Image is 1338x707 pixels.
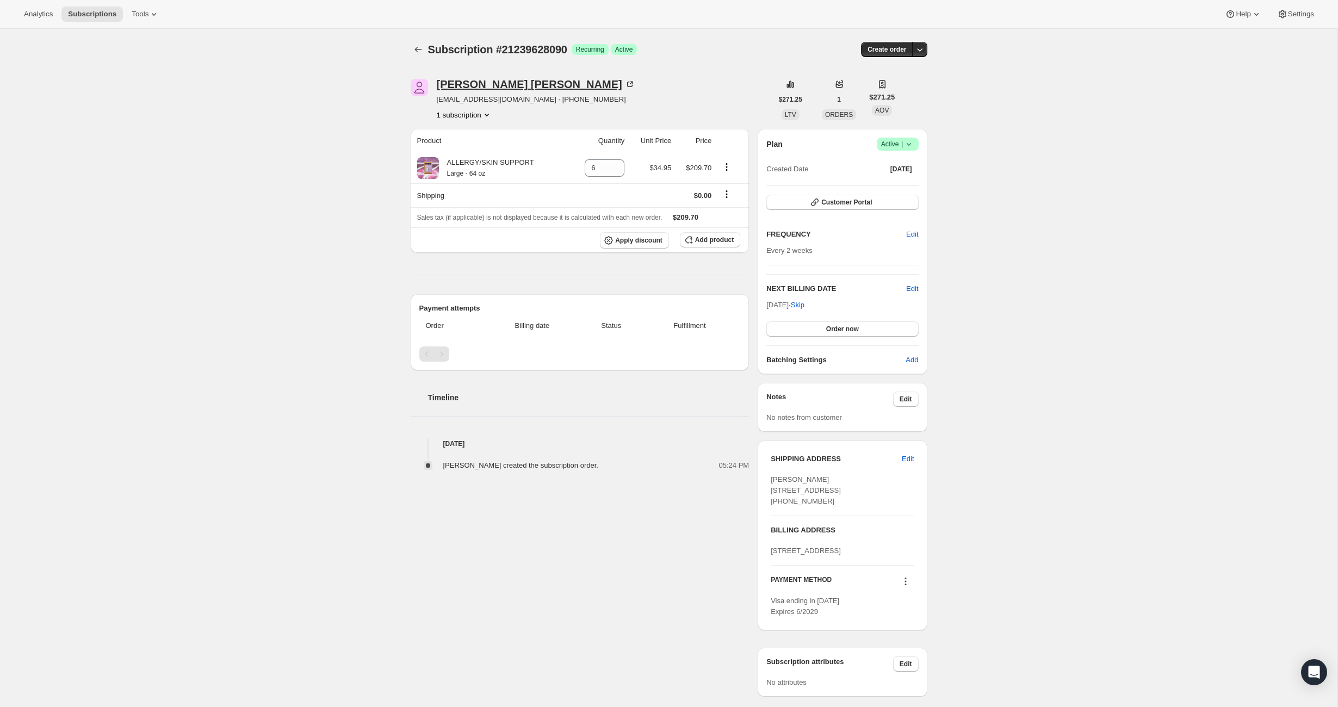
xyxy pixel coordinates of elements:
[1288,10,1314,18] span: Settings
[771,575,832,590] h3: PAYMENT METHOD
[17,7,59,22] button: Analytics
[719,460,749,471] span: 05:24 PM
[411,79,428,96] span: Karen Gennett
[895,450,920,468] button: Edit
[694,191,712,200] span: $0.00
[615,45,633,54] span: Active
[837,95,841,104] span: 1
[439,157,534,179] div: ALLERGY/SKIN SUPPORT
[649,164,671,172] span: $34.95
[419,314,485,338] th: Order
[906,229,918,240] span: Edit
[569,129,628,153] th: Quantity
[766,678,807,686] span: No attributes
[437,109,492,120] button: Product actions
[417,157,439,179] img: product img
[411,129,570,153] th: Product
[771,547,841,555] span: [STREET_ADDRESS]
[899,351,925,369] button: Add
[784,296,811,314] button: Skip
[825,111,853,119] span: ORDERS
[881,139,914,150] span: Active
[893,392,919,407] button: Edit
[900,660,912,668] span: Edit
[419,303,741,314] h2: Payment attempts
[437,94,635,105] span: [EMAIL_ADDRESS][DOMAIN_NAME] · [PHONE_NUMBER]
[766,301,804,309] span: [DATE] ·
[771,525,914,536] h3: BILLING ADDRESS
[771,597,839,616] span: Visa ending in [DATE] Expires 6/2029
[766,195,918,210] button: Customer Portal
[785,111,796,119] span: LTV
[766,321,918,337] button: Order now
[766,392,893,407] h3: Notes
[417,214,662,221] span: Sales tax (if applicable) is not displayed because it is calculated with each new order.
[674,129,715,153] th: Price
[487,320,577,331] span: Billing date
[766,283,906,294] h2: NEXT BILLING DATE
[576,45,604,54] span: Recurring
[628,129,674,153] th: Unit Price
[890,165,912,173] span: [DATE]
[615,236,662,245] span: Apply discount
[900,226,925,243] button: Edit
[61,7,123,22] button: Subscriptions
[771,454,902,464] h3: SHIPPING ADDRESS
[1218,7,1268,22] button: Help
[766,355,906,365] h6: Batching Settings
[766,246,813,255] span: Every 2 weeks
[902,454,914,464] span: Edit
[1236,10,1250,18] span: Help
[869,92,895,103] span: $271.25
[24,10,53,18] span: Analytics
[1271,7,1321,22] button: Settings
[772,92,809,107] button: $271.25
[584,320,639,331] span: Status
[718,161,735,173] button: Product actions
[906,355,918,365] span: Add
[680,232,740,247] button: Add product
[411,438,749,449] h4: [DATE]
[695,235,734,244] span: Add product
[766,229,906,240] h2: FREQUENCY
[875,107,889,114] span: AOV
[868,45,906,54] span: Create order
[1301,659,1327,685] div: Open Intercom Messenger
[791,300,804,311] span: Skip
[673,213,698,221] span: $209.70
[428,392,749,403] h2: Timeline
[718,188,735,200] button: Shipping actions
[821,198,872,207] span: Customer Portal
[901,140,903,148] span: |
[861,42,913,57] button: Create order
[419,346,741,362] nav: Pagination
[771,475,841,505] span: [PERSON_NAME] [STREET_ADDRESS] [PHONE_NUMBER]
[437,79,635,90] div: [PERSON_NAME] [PERSON_NAME]
[447,170,486,177] small: Large - 64 oz
[132,10,148,18] span: Tools
[68,10,116,18] span: Subscriptions
[600,232,669,249] button: Apply discount
[766,656,893,672] h3: Subscription attributes
[443,461,598,469] span: [PERSON_NAME] created the subscription order.
[906,283,918,294] button: Edit
[428,44,567,55] span: Subscription #21239628090
[125,7,166,22] button: Tools
[411,183,570,207] th: Shipping
[646,320,734,331] span: Fulfillment
[826,325,859,333] span: Order now
[779,95,802,104] span: $271.25
[766,413,842,421] span: No notes from customer
[686,164,711,172] span: $209.70
[884,162,919,177] button: [DATE]
[411,42,426,57] button: Subscriptions
[900,395,912,404] span: Edit
[766,139,783,150] h2: Plan
[831,92,847,107] button: 1
[766,164,808,175] span: Created Date
[893,656,919,672] button: Edit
